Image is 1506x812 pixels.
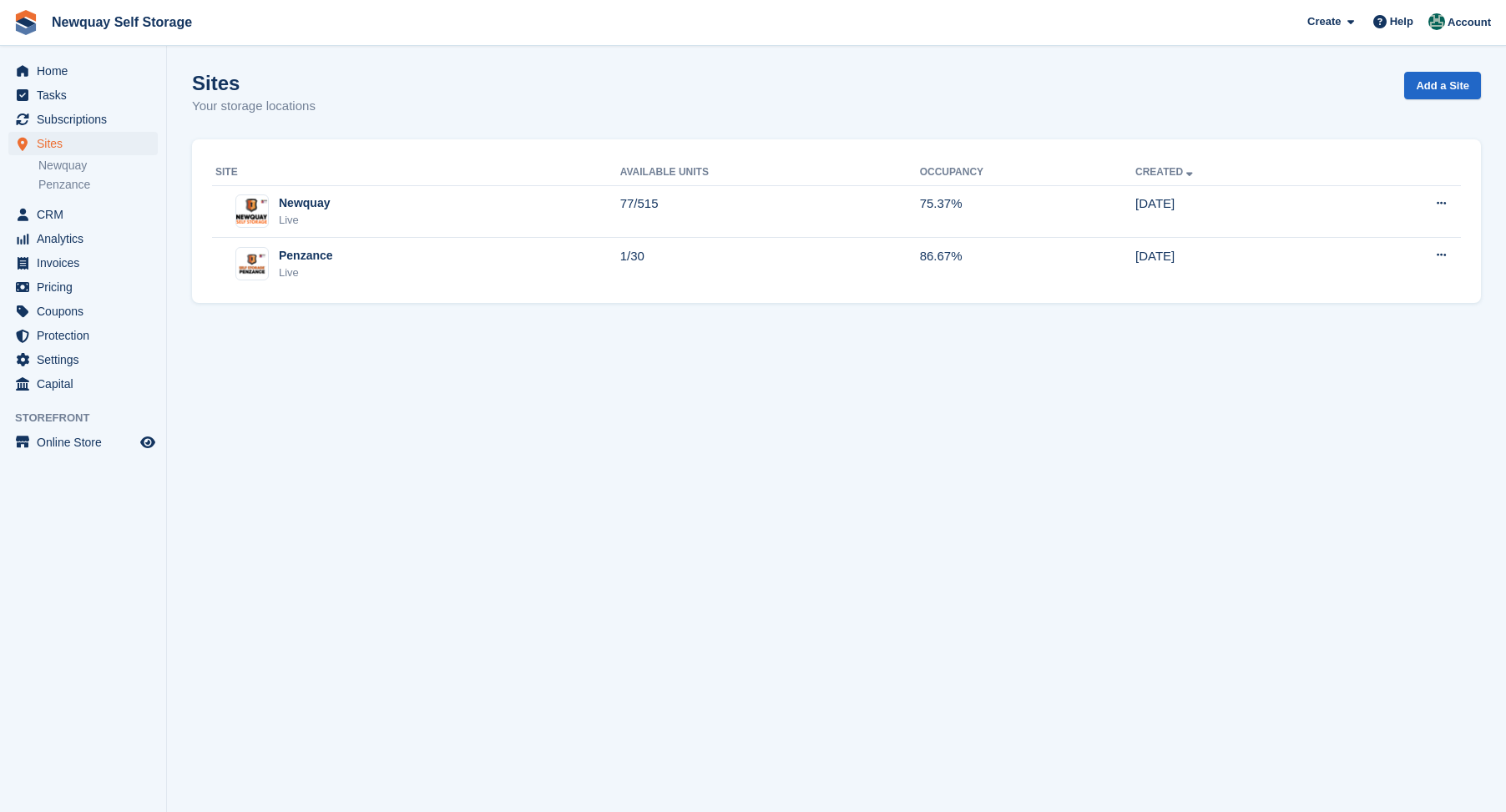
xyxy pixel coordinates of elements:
[37,348,137,371] span: Settings
[8,324,158,347] a: menu
[1448,14,1491,31] span: Account
[236,199,268,223] img: Image of Newquay site
[37,227,137,250] span: Analytics
[279,247,333,265] div: Penzance
[212,159,620,186] th: Site
[8,300,158,323] a: menu
[1404,72,1481,99] a: Add a Site
[8,372,158,396] a: menu
[1135,238,1342,290] td: [DATE]
[37,300,137,323] span: Coupons
[920,159,1135,186] th: Occupancy
[1135,185,1342,238] td: [DATE]
[45,8,199,36] a: Newquay Self Storage
[620,159,920,186] th: Available Units
[13,10,38,35] img: stora-icon-8386f47178a22dfd0bd8f6a31ec36ba5ce8667c1dd55bd0f319d3a0aa187defe.svg
[37,275,137,299] span: Pricing
[8,275,158,299] a: menu
[37,324,137,347] span: Protection
[8,59,158,83] a: menu
[279,212,330,229] div: Live
[279,265,333,281] div: Live
[37,203,137,226] span: CRM
[1135,166,1196,178] a: Created
[279,194,330,212] div: Newquay
[192,97,316,116] p: Your storage locations
[8,227,158,250] a: menu
[1307,13,1341,30] span: Create
[37,132,137,155] span: Sites
[37,372,137,396] span: Capital
[236,252,268,276] img: Image of Penzance site
[37,251,137,275] span: Invoices
[192,72,316,94] h1: Sites
[1428,13,1445,30] img: JON
[8,348,158,371] a: menu
[37,83,137,107] span: Tasks
[8,108,158,131] a: menu
[38,158,158,174] a: Newquay
[8,251,158,275] a: menu
[38,177,158,193] a: Penzance
[920,185,1135,238] td: 75.37%
[37,431,137,454] span: Online Store
[37,59,137,83] span: Home
[8,431,158,454] a: menu
[8,132,158,155] a: menu
[8,203,158,226] a: menu
[620,185,920,238] td: 77/515
[138,432,158,452] a: Preview store
[1390,13,1413,30] span: Help
[8,83,158,107] a: menu
[620,238,920,290] td: 1/30
[37,108,137,131] span: Subscriptions
[920,238,1135,290] td: 86.67%
[15,410,166,426] span: Storefront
